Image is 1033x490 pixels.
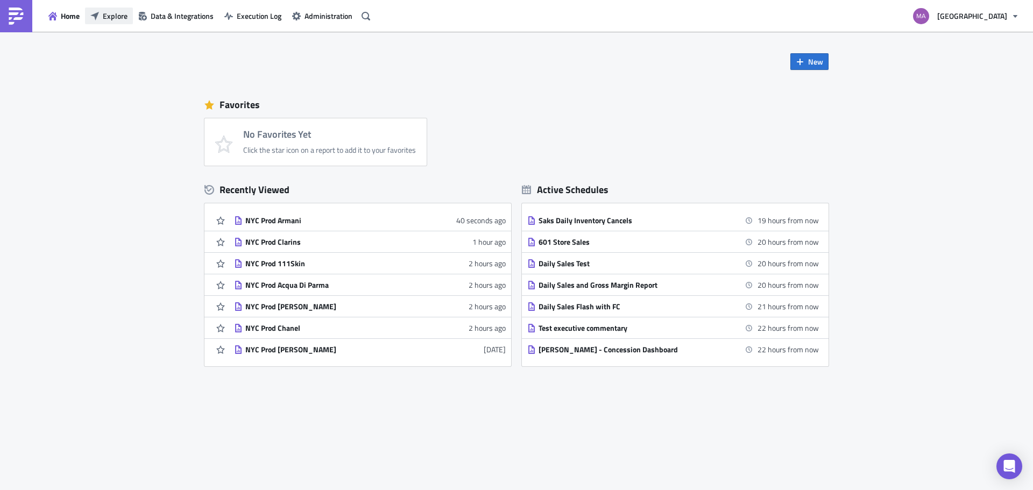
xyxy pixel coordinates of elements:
[234,274,506,295] a: NYC Prod Acqua Di Parma2 hours ago
[287,8,358,24] button: Administration
[527,317,819,338] a: Test executive commentary22 hours from now
[234,296,506,317] a: NYC Prod [PERSON_NAME]2 hours ago
[472,236,506,247] time: 2025-09-23T14:40:09Z
[245,259,434,268] div: NYC Prod 111Skin
[907,4,1025,28] button: [GEOGRAPHIC_DATA]
[539,259,727,268] div: Daily Sales Test
[539,280,727,290] div: Daily Sales and Gross Margin Report
[456,215,506,226] time: 2025-09-23T16:08:31Z
[8,8,25,25] img: PushMetrics
[527,210,819,231] a: Saks Daily Inventory Cancels19 hours from now
[527,274,819,295] a: Daily Sales and Gross Margin Report20 hours from now
[539,216,727,225] div: Saks Daily Inventory Cancels
[912,7,930,25] img: Avatar
[469,279,506,290] time: 2025-09-23T13:57:57Z
[234,253,506,274] a: NYC Prod 111Skin2 hours ago
[527,231,819,252] a: 601 Store Sales20 hours from now
[527,253,819,274] a: Daily Sales Test20 hours from now
[204,182,511,198] div: Recently Viewed
[245,216,434,225] div: NYC Prod Armani
[219,8,287,24] button: Execution Log
[808,56,823,67] span: New
[758,215,819,226] time: 2025-09-24 07:00
[996,453,1022,479] div: Open Intercom Messenger
[937,10,1007,22] span: [GEOGRAPHIC_DATA]
[790,53,829,70] button: New
[243,145,416,155] div: Click the star icon on a report to add it to your favorites
[234,210,506,231] a: NYC Prod Armani40 seconds ago
[234,339,506,360] a: NYC Prod [PERSON_NAME][DATE]
[43,8,85,24] button: Home
[539,345,727,354] div: [PERSON_NAME] - Concession Dashboard
[758,236,819,247] time: 2025-09-24 08:00
[522,183,609,196] div: Active Schedules
[469,301,506,312] time: 2025-09-23T13:57:31Z
[469,258,506,269] time: 2025-09-23T13:58:22Z
[234,231,506,252] a: NYC Prod Clarins1 hour ago
[527,339,819,360] a: [PERSON_NAME] - Concession Dashboard22 hours from now
[245,323,434,333] div: NYC Prod Chanel
[539,323,727,333] div: Test executive commentary
[61,10,80,22] span: Home
[539,237,727,247] div: 601 Store Sales
[758,322,819,333] time: 2025-09-24 10:00
[245,280,434,290] div: NYC Prod Acqua Di Parma
[245,237,434,247] div: NYC Prod Clarins
[151,10,214,22] span: Data & Integrations
[469,322,506,333] time: 2025-09-23T13:57:06Z
[527,296,819,317] a: Daily Sales Flash with FC21 hours from now
[103,10,128,22] span: Explore
[133,8,219,24] button: Data & Integrations
[234,317,506,338] a: NYC Prod Chanel2 hours ago
[758,301,819,312] time: 2025-09-24 09:15
[539,302,727,311] div: Daily Sales Flash with FC
[758,344,819,355] time: 2025-09-24 10:30
[245,345,434,354] div: NYC Prod [PERSON_NAME]
[204,97,829,113] div: Favorites
[484,344,506,355] time: 2025-09-18T15:25:07Z
[85,8,133,24] button: Explore
[245,302,434,311] div: NYC Prod [PERSON_NAME]
[237,10,281,22] span: Execution Log
[758,258,819,269] time: 2025-09-24 08:00
[305,10,352,22] span: Administration
[243,129,416,140] h4: No Favorites Yet
[758,279,819,290] time: 2025-09-24 08:30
